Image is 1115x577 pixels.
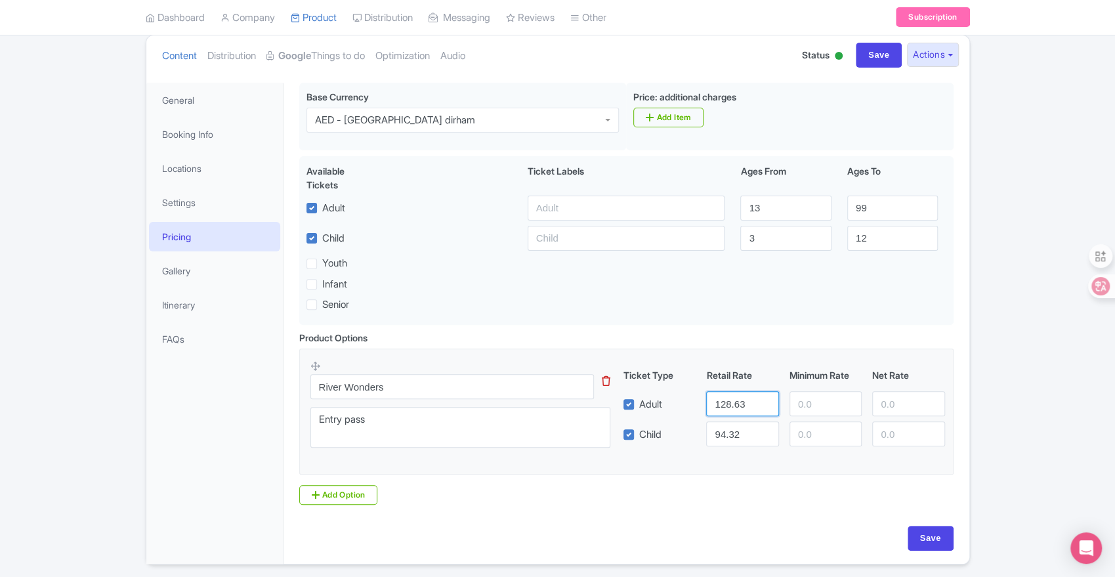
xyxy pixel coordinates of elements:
[802,48,830,62] span: Status
[306,164,377,192] div: Available Tickets
[306,91,369,102] span: Base Currency
[266,35,365,77] a: GoogleThings to do
[784,368,867,382] div: Minimum Rate
[839,164,946,192] div: Ages To
[639,427,662,442] label: Child
[867,368,950,382] div: Net Rate
[149,188,280,217] a: Settings
[907,43,959,67] button: Actions
[528,196,725,221] input: Adult
[872,391,944,416] input: 0.0
[310,374,595,399] input: Option Name
[618,368,701,382] div: Ticket Type
[1070,532,1102,564] div: Open Intercom Messenger
[322,256,347,271] label: Youth
[322,297,349,312] label: Senior
[322,201,345,216] label: Adult
[856,43,902,68] input: Save
[299,485,378,505] a: Add Option
[440,35,465,77] a: Audio
[149,290,280,320] a: Itinerary
[701,368,784,382] div: Retail Rate
[149,222,280,251] a: Pricing
[789,391,862,416] input: 0.0
[375,35,430,77] a: Optimization
[278,49,311,64] strong: Google
[315,114,475,126] div: AED - [GEOGRAPHIC_DATA] dirham
[896,8,969,28] a: Subscription
[322,277,347,292] label: Infant
[162,35,197,77] a: Content
[149,324,280,354] a: FAQs
[789,421,862,446] input: 0.0
[706,421,778,446] input: 0.0
[732,164,839,192] div: Ages From
[149,256,280,286] a: Gallery
[299,331,368,345] div: Product Options
[832,47,845,67] div: Active
[706,391,778,416] input: 0.0
[639,397,662,412] label: Adult
[872,421,944,446] input: 0.0
[207,35,256,77] a: Distribution
[149,119,280,149] a: Booking Info
[310,407,611,448] textarea: Entry pass
[528,226,725,251] input: Child
[149,85,280,115] a: General
[149,154,280,183] a: Locations
[908,526,954,551] input: Save
[633,90,736,104] label: Price: additional charges
[322,231,345,246] label: Child
[633,108,704,127] a: Add Item
[520,164,733,192] div: Ticket Labels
